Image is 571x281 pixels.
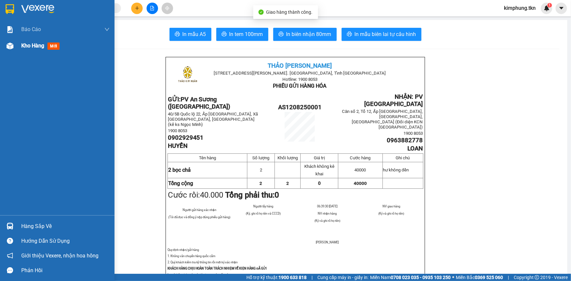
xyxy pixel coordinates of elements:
span: 1. Không vân chuyển hàng quốc cấm [168,254,216,258]
span: Giới thiệu Vexere, nhận hoa hồng [21,252,98,260]
span: check-circle [259,9,264,15]
button: aim [162,3,173,14]
img: logo.jpg [8,8,41,41]
span: plus [135,6,139,10]
span: In tem 100mm [229,30,263,38]
span: NV nhận hàng [318,212,337,215]
span: 2 [259,181,262,186]
span: In mẫu A5 [183,30,206,38]
strong: 0369 525 060 [475,275,503,280]
span: Cung cấp máy in - giấy in: [317,274,368,281]
span: Tên hàng [199,155,216,160]
span: | [508,274,509,281]
span: printer [175,31,180,38]
div: Hàng sắp về [21,221,110,231]
span: printer [347,31,352,38]
span: [PERSON_NAME] [316,240,339,244]
img: icon-new-feature [544,5,550,11]
span: HUYỀN [168,142,187,149]
strong: 0708 023 035 - 0935 103 250 [391,275,451,280]
span: 2 [286,181,289,186]
span: Căn số 2, Tổ 12, Ấp [GEOGRAPHIC_DATA], [GEOGRAPHIC_DATA], [GEOGRAPHIC_DATA] (Đối diện KCN [GEOG... [342,109,423,130]
span: LOAN [408,145,423,152]
span: Quy định nhận/gửi hàng [168,248,199,252]
span: [STREET_ADDRESS][PERSON_NAME]. [GEOGRAPHIC_DATA], Tỉnh [GEOGRAPHIC_DATA] [214,71,386,76]
button: printerIn mẫu biên lai tự cấu hình [342,28,421,41]
img: logo-vxr [6,4,14,14]
span: caret-down [559,5,564,11]
span: 0 [275,190,279,200]
span: In biên nhận 80mm [286,30,331,38]
span: Hỗ trợ kỹ thuật: [246,274,307,281]
span: NV giao hàng [383,204,400,208]
span: Giao hàng thành công. [266,9,313,15]
span: 40000 [354,181,367,186]
span: Người lấy hàng [253,204,273,208]
img: logo [171,59,204,92]
span: Báo cáo [21,25,41,33]
button: file-add [147,3,158,14]
span: Giá trị [314,155,325,160]
span: question-circle [7,238,13,244]
span: hư không đền [383,167,409,172]
span: 2 [260,167,262,172]
span: PV An Sương ([GEOGRAPHIC_DATA]) [168,96,231,110]
div: Hướng dẫn sử dụng [21,236,110,246]
span: (Ký và ghi rõ họ tên) [378,212,404,215]
img: warehouse-icon [7,43,13,49]
span: Miền Nam [370,274,451,281]
span: AS1208250001 [278,104,322,111]
li: [STREET_ADDRESS][PERSON_NAME]. [GEOGRAPHIC_DATA], Tỉnh [GEOGRAPHIC_DATA] [61,16,274,24]
span: 0 [318,181,321,186]
button: caret-down [556,3,567,14]
img: solution-icon [7,26,13,33]
span: 1 [548,3,551,8]
span: 40000 [355,167,366,172]
span: down [104,27,110,32]
span: Người gửi hàng xác nhận [183,208,216,212]
span: NHẬN: PV [GEOGRAPHIC_DATA] [365,93,423,108]
b: GỬI : PV [GEOGRAPHIC_DATA] [8,47,98,69]
span: Ghi chú [396,155,410,160]
span: Khách không kê khai [304,164,334,176]
strong: GỬI: [168,96,231,110]
button: plus [131,3,143,14]
span: printer [278,31,284,38]
span: In mẫu biên lai tự cấu hình [355,30,416,38]
span: 40/5B Quốc lộ 22, Ấp [GEOGRAPHIC_DATA], Xã [GEOGRAPHIC_DATA], [GEOGRAPHIC_DATA] (kế ks Ngọc Minh) [168,112,258,127]
button: printerIn biên nhận 80mm [273,28,337,41]
span: file-add [150,6,154,10]
span: (Ký, ghi rõ họ tên và CCCD) [246,212,281,215]
span: 1900 8053 [404,131,423,136]
span: Cước rồi: [168,190,279,200]
span: Khối lượng [277,155,298,160]
button: printerIn mẫu A5 [170,28,211,41]
strong: Tổng cộng [168,180,193,186]
span: | [312,274,312,281]
img: warehouse-icon [7,223,13,230]
span: Số lượng [252,155,269,160]
span: 2. Quý khách kiểm tra kỹ thông tin rồi mới ký xác nhận [168,260,238,264]
span: Kho hàng [21,43,44,49]
span: Hotline: 1900 8053 [282,77,317,82]
span: 40.000 [200,190,223,200]
span: 2 bọc chả [168,167,191,173]
span: kimphung.tkn [499,4,541,12]
span: printer [222,31,227,38]
span: THẢO [PERSON_NAME] [268,62,332,69]
span: copyright [535,275,539,280]
strong: Tổng phải thu: [225,190,279,200]
span: 0963882778 [387,137,423,144]
span: 1900 8053 [168,128,187,133]
span: mới [47,43,60,50]
li: Hotline: 1900 8153 [61,24,274,32]
span: ⚪️ [452,276,454,279]
span: Cước hàng [350,155,371,160]
div: Phản hồi [21,266,110,275]
sup: 1 [547,3,552,8]
span: 0902929451 [168,134,204,141]
button: printerIn tem 100mm [216,28,268,41]
strong: KHÁCH HÀNG CHỊU HOÀN TOÀN TRÁCH NHIỆM VỀ KIỆN HÀNG ĐÃ GỬI [168,267,267,270]
span: aim [165,6,170,10]
span: Miền Bắc [456,274,503,281]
